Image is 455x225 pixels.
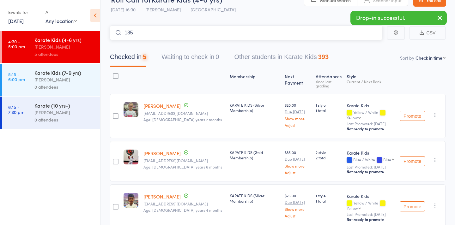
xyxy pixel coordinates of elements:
a: Show more [285,116,311,121]
div: Karate Kids (7-9 yrs) [34,69,95,76]
div: Karate Kids [347,102,395,109]
div: KARATE KIDS (Gold Membership) [230,150,280,160]
span: [GEOGRAPHIC_DATA] [191,6,236,13]
a: [PERSON_NAME] [143,150,181,157]
div: [PERSON_NAME] [34,43,95,50]
div: KARATE KIDS (Silver Membership) [230,193,280,204]
a: Adjust [285,170,311,175]
small: LAXMIVLT@GMAIL.COM [143,202,225,206]
span: 1 style [316,193,342,198]
span: Age: [DEMOGRAPHIC_DATA] years 6 months [143,164,222,169]
div: 0 attendees [34,116,95,123]
img: image1747384973.png [124,102,138,117]
a: [PERSON_NAME] [143,193,181,200]
div: Karate (10 yrs+) [34,102,95,109]
small: kilaru0@gmail.com [143,158,225,163]
small: Last Promoted: [DATE] [347,165,395,169]
div: since last grading [316,80,342,88]
span: 1 total [316,108,342,113]
small: Last Promoted: [DATE] [347,121,395,126]
div: $20.00 [285,102,311,127]
div: Check in time [416,55,442,61]
small: Due [DATE] [285,157,311,161]
a: 6:15 -7:30 pmKarate (10 yrs+)[PERSON_NAME]0 attendees [2,97,100,129]
button: Waiting to check in0 [161,50,219,67]
span: Age: [DEMOGRAPHIC_DATA] years 2 months [143,117,222,122]
div: KARATE KIDS (Silver Membership) [230,102,280,113]
div: Events for [8,7,39,17]
span: 1 style [316,102,342,108]
span: 2 total [316,155,342,160]
div: 393 [318,53,329,60]
div: Not ready to promote [347,217,395,222]
div: Yellow [347,206,358,210]
button: Other students in Karate Kids393 [234,50,329,67]
span: 1 total [316,198,342,204]
div: Not ready to promote [347,126,395,131]
div: [PERSON_NAME] [34,76,95,83]
time: 6:15 - 7:30 pm [8,104,24,115]
img: image1716074088.png [124,150,138,164]
div: 5 attendees [34,50,95,58]
span: [PERSON_NAME] [145,6,181,13]
span: [DATE] 16:30 [111,6,136,13]
div: Yellow / White [347,201,395,210]
a: [DATE] [8,17,24,24]
div: Yellow [347,115,358,120]
button: Checked in5 [110,50,146,67]
div: $35.00 [285,150,311,175]
div: Style [344,70,397,91]
label: Sort by [400,55,414,61]
div: [PERSON_NAME] [34,109,95,116]
div: Blue [383,157,391,162]
span: 2 style [316,150,342,155]
div: Drop-in successful. [350,11,447,25]
div: Current / Next Rank [347,80,395,84]
a: Show more [285,207,311,211]
button: CSV [409,26,446,40]
div: 0 [215,53,219,60]
div: Atten­dances [313,70,344,91]
a: [PERSON_NAME] [143,103,181,109]
a: 5:15 -6:00 pmKarate Kids (7-9 yrs)[PERSON_NAME]0 attendees [2,64,100,96]
a: Adjust [285,123,311,127]
a: Show more [285,164,311,168]
div: Next Payment [282,70,313,91]
div: Blue / White [347,157,395,163]
input: Search by name [110,26,382,40]
small: Due [DATE] [285,110,311,114]
time: 4:30 - 5:00 pm [8,39,25,49]
div: Karate Kids [347,150,395,156]
span: Age: [DEMOGRAPHIC_DATA] years 4 months [143,207,222,213]
div: Not ready to promote [347,169,395,174]
button: Promote [400,156,425,166]
div: At [45,7,77,17]
div: $25.00 [285,193,311,218]
button: Promote [400,201,425,211]
small: Due [DATE] [285,200,311,204]
div: 5 [143,53,146,60]
div: 0 attendees [34,83,95,91]
div: Yellow / White [347,110,395,120]
div: Membership [227,70,282,91]
button: Promote [400,111,425,121]
time: 5:15 - 6:00 pm [8,72,25,82]
a: Adjust [285,214,311,218]
a: 4:30 -5:00 pmKarate Kids (4-6 yrs)[PERSON_NAME]5 attendees [2,31,100,63]
small: Last Promoted: [DATE] [347,212,395,216]
small: rolo.h20@outlook.com [143,111,225,115]
div: Karate Kids (4-6 yrs) [34,36,95,43]
div: Karate Kids [347,193,395,199]
div: Any location [45,17,77,24]
img: image1751262075.png [124,193,138,208]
